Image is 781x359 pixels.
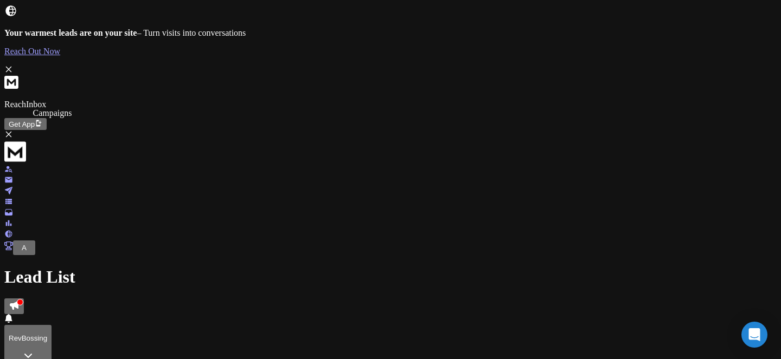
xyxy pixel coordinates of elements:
[4,141,26,162] img: logo
[741,322,767,348] div: Open Intercom Messenger
[22,244,27,252] span: A
[4,28,137,37] strong: Your warmest leads are on your site
[4,267,777,287] h1: Lead List
[4,47,777,56] a: Reach Out Now
[9,334,47,342] p: RevBossing
[13,240,35,255] button: A
[33,108,72,118] div: Campaigns
[17,242,31,253] button: A
[4,100,777,109] p: ReachInbox
[4,118,47,130] button: Get App
[4,28,777,38] p: – Turn visits into conversations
